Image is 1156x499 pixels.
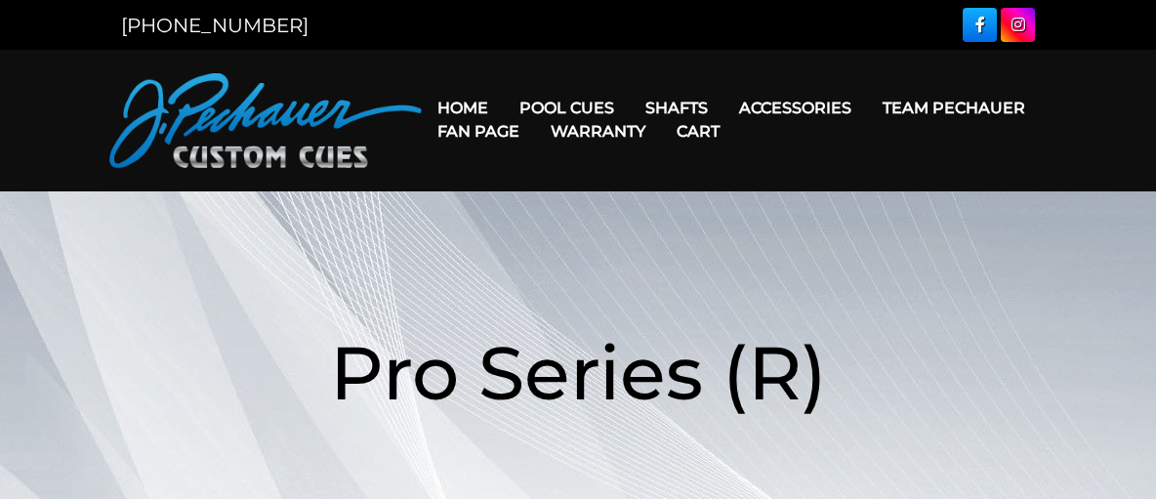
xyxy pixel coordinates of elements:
a: Warranty [535,106,661,156]
a: Cart [661,106,735,156]
a: Accessories [723,83,867,133]
img: Pechauer Custom Cues [109,73,422,168]
a: Shafts [630,83,723,133]
a: Team Pechauer [867,83,1041,133]
a: Pool Cues [504,83,630,133]
span: Pro Series (R) [330,327,827,418]
a: [PHONE_NUMBER] [121,14,309,37]
a: Fan Page [422,106,535,156]
a: Home [422,83,504,133]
